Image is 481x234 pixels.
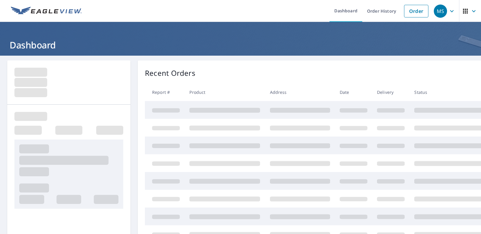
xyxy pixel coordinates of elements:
th: Date [335,83,372,101]
div: MS [434,5,447,18]
h1: Dashboard [7,39,474,51]
th: Delivery [372,83,409,101]
th: Address [265,83,335,101]
img: EV Logo [11,7,82,16]
p: Recent Orders [145,68,195,79]
th: Report # [145,83,185,101]
a: Order [404,5,428,17]
th: Product [185,83,265,101]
